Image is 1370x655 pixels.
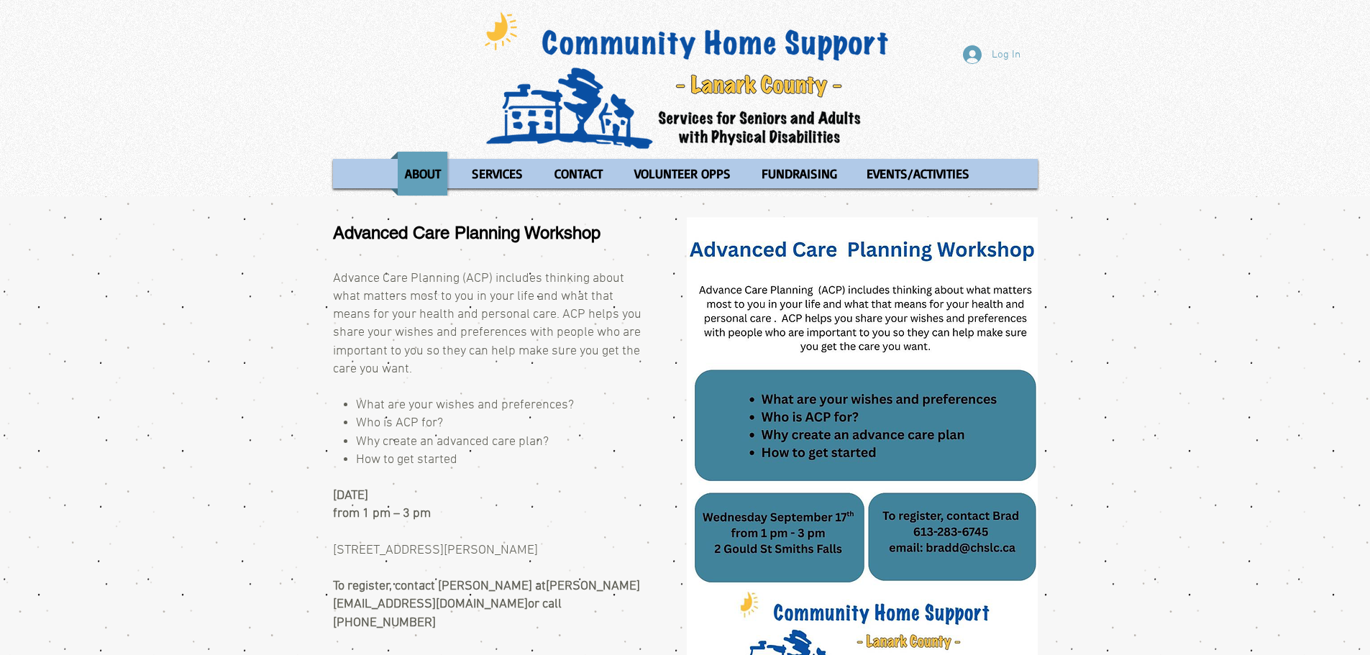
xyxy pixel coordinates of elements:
[391,152,455,196] a: ABOUT
[333,223,600,242] span: Advanced Care Planning Workshop
[356,398,574,413] span: What are your wishes and preferences?
[333,488,431,521] span: [DATE] from 1 pm – 3 pm
[540,152,617,196] a: CONTACT
[621,152,744,196] a: VOLUNTEER OPPS
[628,152,737,196] p: VOLUNTEER OPPS
[398,152,447,196] p: ABOUT
[333,271,641,377] span: Advance Care Planning (ACP) includes thinking about what matters most to you in your life and wha...
[356,452,457,467] span: How to get started ​
[748,152,849,196] a: FUNDRAISING
[333,543,538,558] span: [STREET_ADDRESS][PERSON_NAME]
[458,152,536,196] a: SERVICES
[987,47,1026,63] span: Log In
[853,152,983,196] a: EVENTS/ACTIVITIES
[465,152,529,196] p: SERVICES
[356,434,549,449] span: Why create an advanced care plan?
[333,579,640,630] span: To register, contact [PERSON_NAME] at or call [PHONE_NUMBER]
[953,41,1031,68] button: Log In
[333,152,1038,196] nav: Site
[548,152,609,196] p: CONTACT
[860,152,976,196] p: EVENTS/ACTIVITIES
[755,152,844,196] p: FUNDRAISING
[356,416,443,431] span: Who is ACP for?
